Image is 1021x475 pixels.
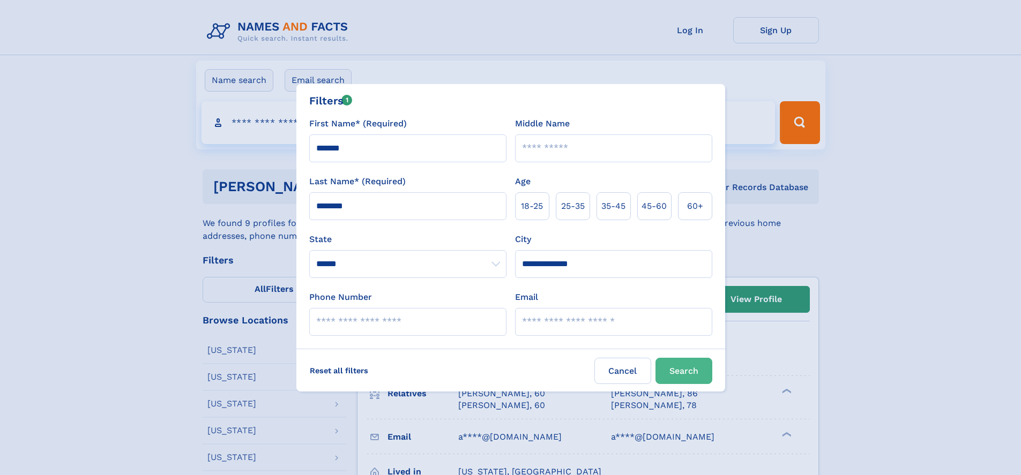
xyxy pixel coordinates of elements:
span: 35‑45 [601,200,625,213]
label: Last Name* (Required) [309,175,406,188]
label: State [309,233,506,246]
span: 45‑60 [642,200,667,213]
label: City [515,233,531,246]
label: Email [515,291,538,304]
span: 60+ [687,200,703,213]
div: Filters [309,93,353,109]
label: Phone Number [309,291,372,304]
span: 25‑35 [561,200,585,213]
span: 18‑25 [521,200,543,213]
label: Reset all filters [303,358,375,383]
label: Age [515,175,531,188]
label: Cancel [594,358,651,384]
label: First Name* (Required) [309,117,407,130]
button: Search [655,358,712,384]
label: Middle Name [515,117,570,130]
